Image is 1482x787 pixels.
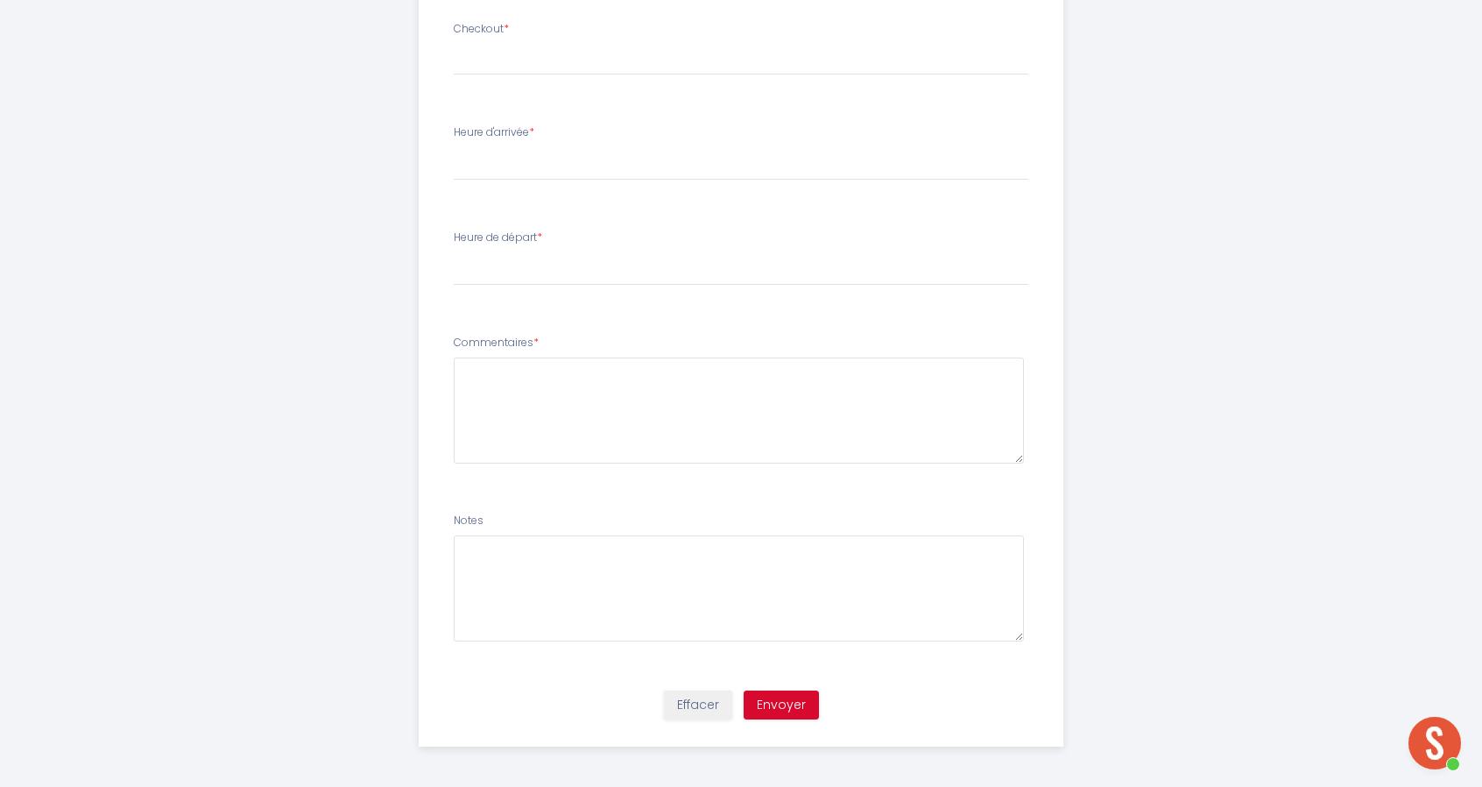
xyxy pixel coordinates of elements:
[664,691,732,720] button: Effacer
[454,513,483,529] label: Notes
[454,230,542,246] label: Heure de départ
[454,21,509,38] label: Checkout
[454,335,539,351] label: Commentaires
[744,691,819,720] button: Envoyer
[1408,717,1461,769] div: Ouvrir le chat
[454,124,534,141] label: Heure d'arrivée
